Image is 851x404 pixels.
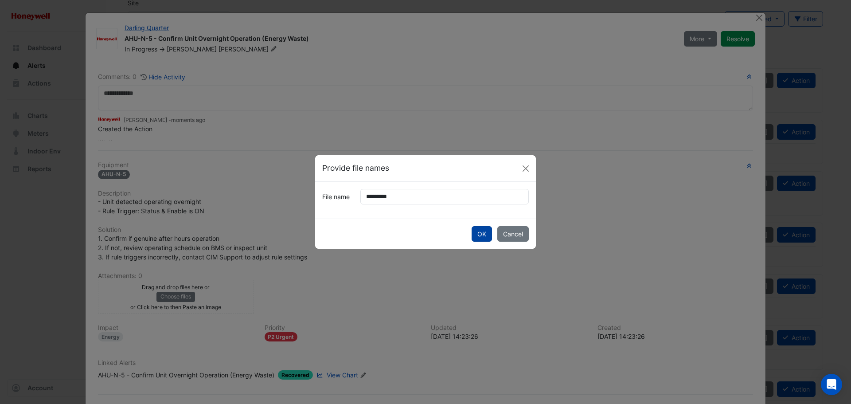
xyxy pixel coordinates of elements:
button: Cancel [497,226,529,242]
button: OK [472,226,492,242]
div: Open Intercom Messenger [821,374,842,395]
button: Close [519,162,532,175]
label: File name [317,189,355,204]
h5: Provide file names [322,162,389,174]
